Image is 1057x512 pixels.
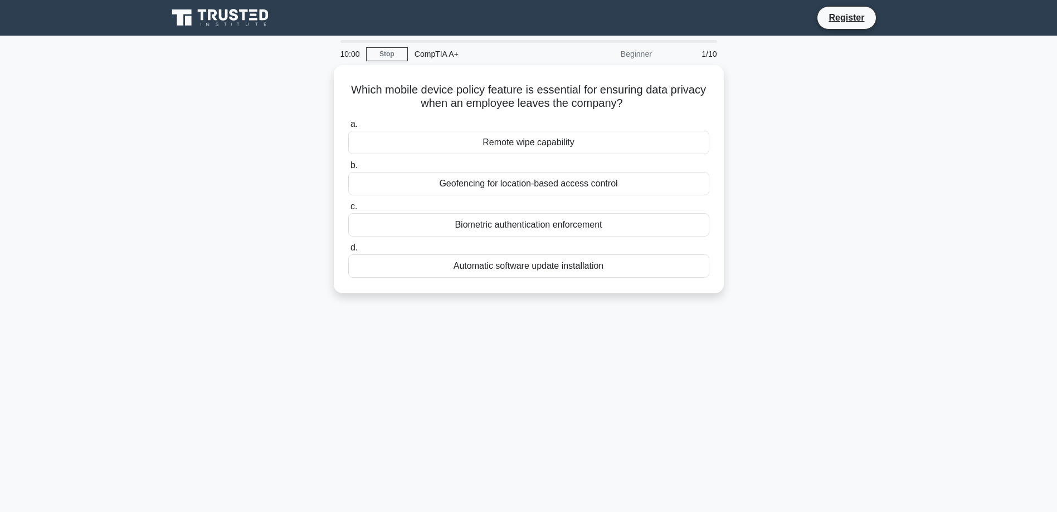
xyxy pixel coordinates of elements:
[334,43,366,65] div: 10:00
[561,43,659,65] div: Beginner
[350,160,358,170] span: b.
[366,47,408,61] a: Stop
[348,172,709,195] div: Geofencing for location-based access control
[347,83,710,111] h5: Which mobile device policy feature is essential for ensuring data privacy when an employee leaves...
[348,213,709,237] div: Biometric authentication enforcement
[350,201,357,211] span: c.
[659,43,724,65] div: 1/10
[348,131,709,154] div: Remote wipe capability
[350,119,358,129] span: a.
[348,254,709,278] div: Automatic software update installation
[822,11,871,24] a: Register
[408,43,561,65] div: CompTIA A+
[350,243,358,252] span: d.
